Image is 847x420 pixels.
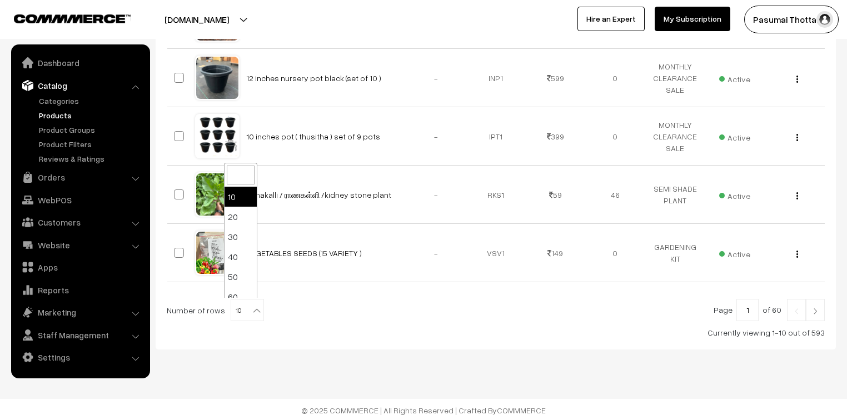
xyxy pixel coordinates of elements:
td: IPT1 [466,107,526,166]
li: 40 [225,247,257,267]
li: 20 [225,207,257,227]
a: Categories [36,95,146,107]
a: Customers [14,212,146,232]
td: 46 [585,166,645,224]
a: VEGETABLES SEEDS (15 VARIETY ) [246,248,362,258]
li: 30 [225,227,257,247]
span: 10 [231,299,263,322]
button: [DOMAIN_NAME] [126,6,268,33]
button: Pasumai Thotta… [744,6,839,33]
a: Product Groups [36,124,146,136]
a: Dashboard [14,53,146,73]
a: Hire an Expert [577,7,645,31]
td: 0 [585,49,645,107]
a: 12 inches nursery pot black (set of 10 ) [246,73,381,83]
a: My Subscription [655,7,730,31]
a: Reviews & Ratings [36,153,146,164]
img: Left [791,308,801,314]
td: - [406,107,466,166]
a: COMMMERCE [497,406,546,415]
td: MONTHLY CLEARANCE SALE [645,49,705,107]
a: Orders [14,167,146,187]
td: 0 [585,107,645,166]
a: Catalog [14,76,146,96]
span: Active [719,246,750,260]
img: user [816,11,833,28]
a: Ranakalli / ராணகள்ளி /kidney stone plant [246,190,391,199]
a: Settings [14,347,146,367]
a: WebPOS [14,190,146,210]
span: Active [719,187,750,202]
img: COMMMERCE [14,14,131,23]
td: 399 [526,107,586,166]
span: of 60 [763,305,781,314]
a: Products [36,109,146,121]
td: RKS1 [466,166,526,224]
li: 10 [225,187,257,207]
span: 10 [231,299,264,321]
img: Menu [796,251,798,258]
td: GARDENING KIT [645,224,705,282]
td: 0 [585,224,645,282]
td: 599 [526,49,586,107]
td: VSV1 [466,224,526,282]
a: Apps [14,257,146,277]
img: Right [810,308,820,314]
span: Active [719,129,750,143]
td: 59 [526,166,586,224]
a: Product Filters [36,138,146,150]
a: 10 inches pot ( thusitha ) set of 9 pots [246,132,380,141]
a: Reports [14,280,146,300]
td: - [406,224,466,282]
li: 60 [225,287,257,307]
a: Website [14,235,146,255]
img: Menu [796,76,798,83]
span: Page [714,305,733,314]
td: INP1 [466,49,526,107]
td: 149 [526,224,586,282]
span: Active [719,71,750,85]
span: Number of rows [167,304,225,316]
img: Menu [796,134,798,141]
td: - [406,166,466,224]
li: 50 [225,267,257,287]
img: Menu [796,192,798,199]
a: Staff Management [14,325,146,345]
a: Marketing [14,302,146,322]
td: - [406,49,466,107]
a: COMMMERCE [14,11,111,24]
div: Currently viewing 1-10 out of 593 [167,327,825,338]
td: SEMI SHADE PLANT [645,166,705,224]
td: MONTHLY CLEARANCE SALE [645,107,705,166]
